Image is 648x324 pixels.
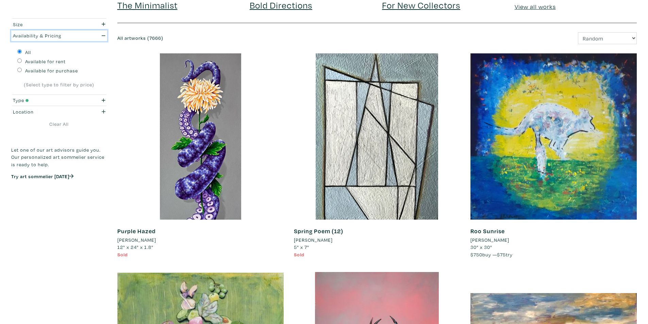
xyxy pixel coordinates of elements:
[294,251,304,258] span: Sold
[11,95,107,106] button: Type
[13,108,80,116] div: Location
[25,49,31,56] label: All
[497,251,506,258] span: $75
[294,236,333,244] li: [PERSON_NAME]
[470,236,509,244] li: [PERSON_NAME]
[117,35,372,41] h6: All artworks (7666)
[470,251,513,258] span: buy — try
[515,3,556,11] a: View all works
[294,236,460,244] a: [PERSON_NAME]
[13,32,80,39] div: Availability & Pricing
[13,21,80,28] div: Size
[294,227,343,235] a: Spring Poem (12)
[117,251,128,258] span: Sold
[470,251,482,258] span: $750
[25,58,66,65] label: Available for rent
[117,244,153,250] span: 12" x 24" x 1.8"
[11,146,107,168] p: Let one of our art advisors guide you. Our personalized art sommelier service is ready to help.
[17,81,101,88] div: (Select type to filter by price)
[13,97,80,104] div: Type
[294,244,309,250] span: 5" x 7"
[11,120,107,128] a: Clear All
[117,227,156,235] a: Purple Hazed
[470,244,492,250] span: 30" x 30"
[117,236,156,244] li: [PERSON_NAME]
[470,236,637,244] a: [PERSON_NAME]
[117,236,284,244] a: [PERSON_NAME]
[11,19,107,30] button: Size
[11,106,107,117] button: Location
[470,227,505,235] a: Roo Sunrise
[11,30,107,41] button: Availability & Pricing
[11,173,74,179] a: Try art sommelier [DATE]
[11,186,107,201] iframe: Customer reviews powered by Trustpilot
[25,67,78,74] label: Available for purchase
